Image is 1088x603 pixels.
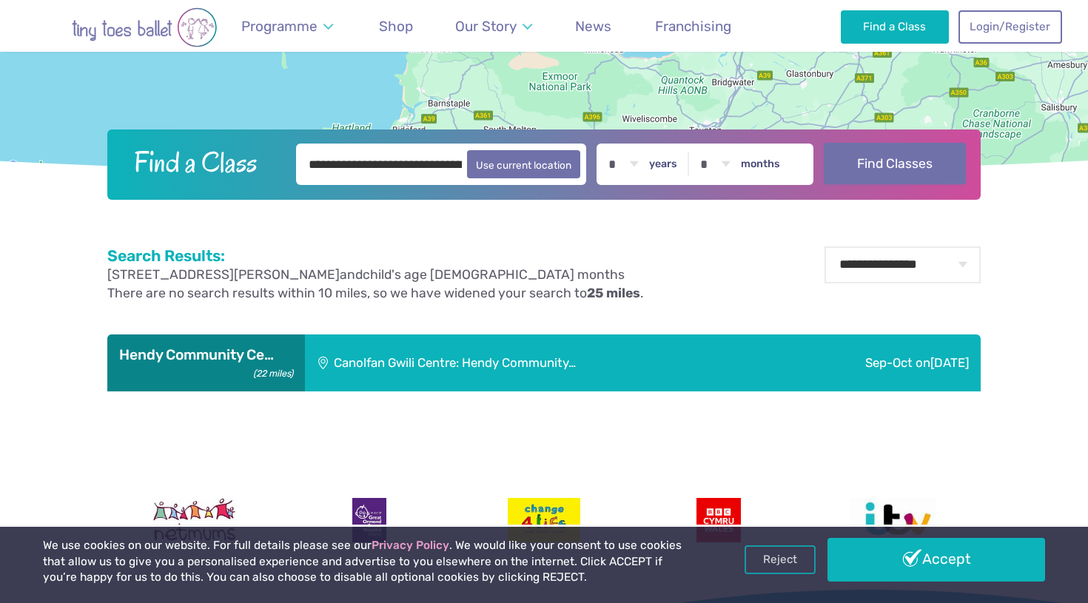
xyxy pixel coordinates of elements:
span: Our Story [455,18,517,35]
label: months [741,158,780,171]
h2: Search Results: [107,246,643,266]
span: Programme [241,18,318,35]
h3: Hendy Community Ce… [119,346,293,364]
strong: 25 miles [587,286,640,300]
a: Privacy Policy [372,539,449,552]
small: (22 miles) [249,364,293,380]
button: Use current location [467,150,580,178]
a: Login/Register [958,10,1062,43]
a: Shop [372,9,420,44]
a: Reject [745,545,816,573]
img: Google [4,158,53,177]
a: Accept [827,538,1045,581]
a: Find a Class [841,10,950,43]
span: News [575,18,611,35]
a: Open this area in Google Maps (opens a new window) [4,158,53,177]
img: tiny toes ballet [26,7,263,47]
span: Shop [379,18,413,35]
span: [STREET_ADDRESS][PERSON_NAME] [107,267,340,282]
h2: Find a Class [122,144,286,181]
button: Find Classes [824,143,967,184]
a: Franchising [648,9,738,44]
span: [DATE] [930,355,969,370]
a: News [568,9,619,44]
p: and [107,266,643,284]
a: Our Story [449,9,540,44]
span: child's age [DEMOGRAPHIC_DATA] months [363,267,625,282]
p: There are no search results within 10 miles, so we have widened your search to . [107,284,643,303]
p: We use cookies on our website. For full details please see our . We would like your consent to us... [43,538,694,586]
label: years [649,158,677,171]
span: Franchising [655,18,731,35]
div: Sep-Oct on [770,334,981,391]
div: Canolfan Gwili Centre: Hendy Community… [305,334,770,391]
a: Programme [234,9,340,44]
